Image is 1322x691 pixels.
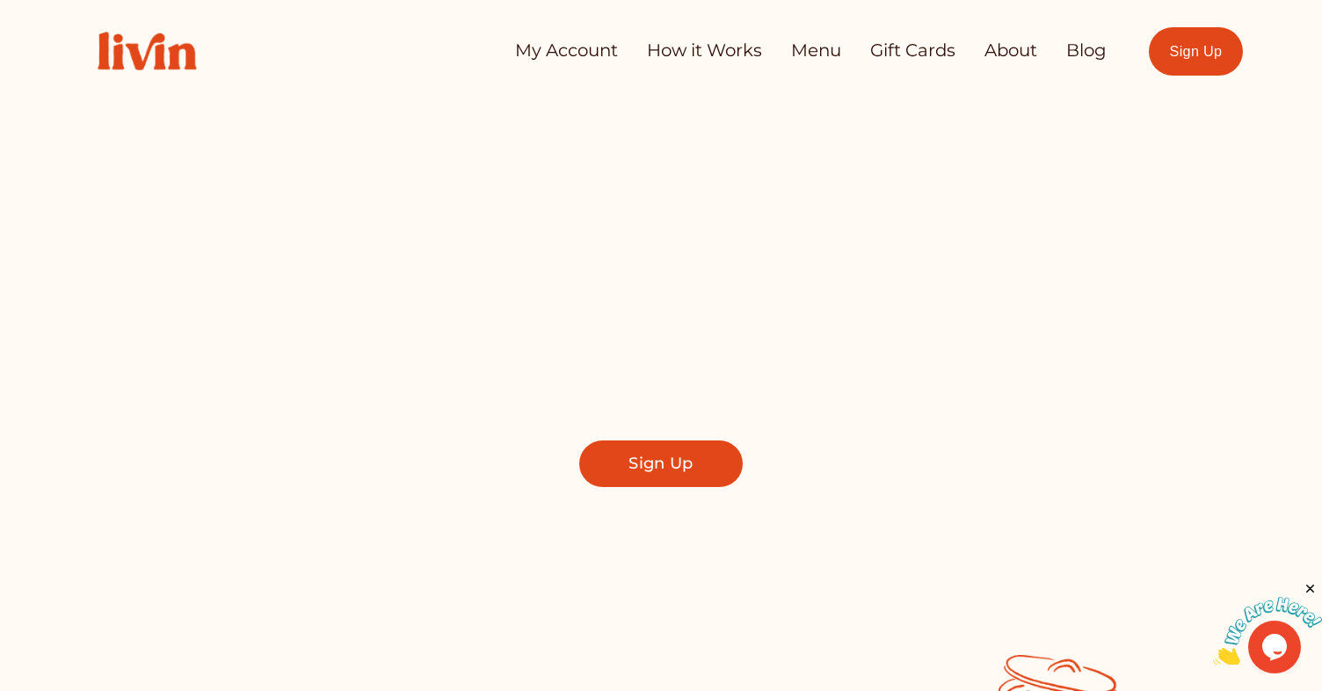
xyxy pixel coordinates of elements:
a: Sign Up [579,440,743,487]
span: Find a local chef who prepares customized, healthy meals in your kitchen [369,324,954,402]
a: Blog [1066,33,1107,69]
a: Menu [791,33,841,69]
img: Livin [79,13,214,89]
iframe: chat widget [1213,581,1322,665]
a: About [984,33,1037,69]
a: Sign Up [1149,27,1243,76]
a: Gift Cards [870,33,955,69]
a: My Account [515,33,618,69]
a: How it Works [647,33,762,69]
span: Take Back Your Evenings [282,210,1040,296]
